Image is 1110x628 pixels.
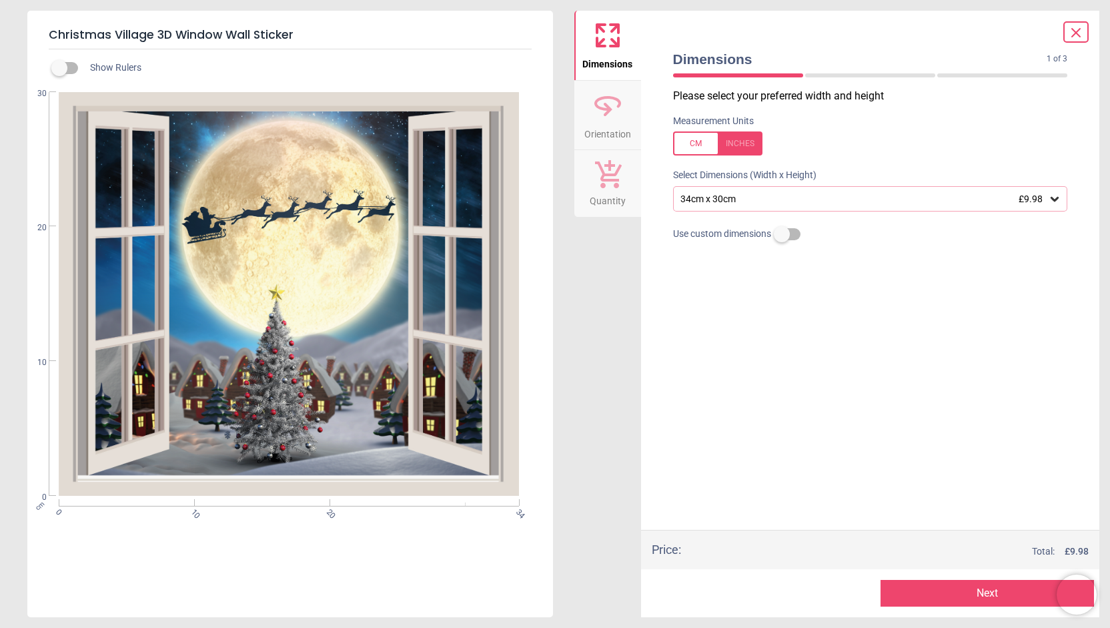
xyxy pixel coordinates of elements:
[21,88,47,99] span: 30
[21,222,47,234] span: 20
[584,121,631,141] span: Orientation
[673,115,754,128] label: Measurement Units
[324,507,332,516] span: 20
[679,194,1049,205] div: 34cm x 30cm
[53,507,61,516] span: 0
[188,507,197,516] span: 10
[59,60,553,76] div: Show Rulers
[881,580,1094,607] button: Next
[1057,575,1097,615] iframe: Brevo live chat
[513,507,522,516] span: 34
[1070,546,1089,557] span: 9.98
[21,492,47,503] span: 0
[1019,194,1043,204] span: £9.98
[1047,53,1067,65] span: 1 of 3
[21,357,47,368] span: 10
[574,11,641,80] button: Dimensions
[673,89,1079,103] p: Please select your preferred width and height
[574,81,641,150] button: Orientation
[662,169,816,182] label: Select Dimensions (Width x Height)
[1065,545,1089,559] span: £
[34,500,46,512] span: cm
[582,51,632,71] span: Dimensions
[673,228,771,241] span: Use custom dimensions
[590,188,626,208] span: Quantity
[673,49,1047,69] span: Dimensions
[652,541,681,558] div: Price :
[574,150,641,217] button: Quantity
[49,21,532,49] h5: Christmas Village 3D Window Wall Sticker
[701,545,1089,559] div: Total:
